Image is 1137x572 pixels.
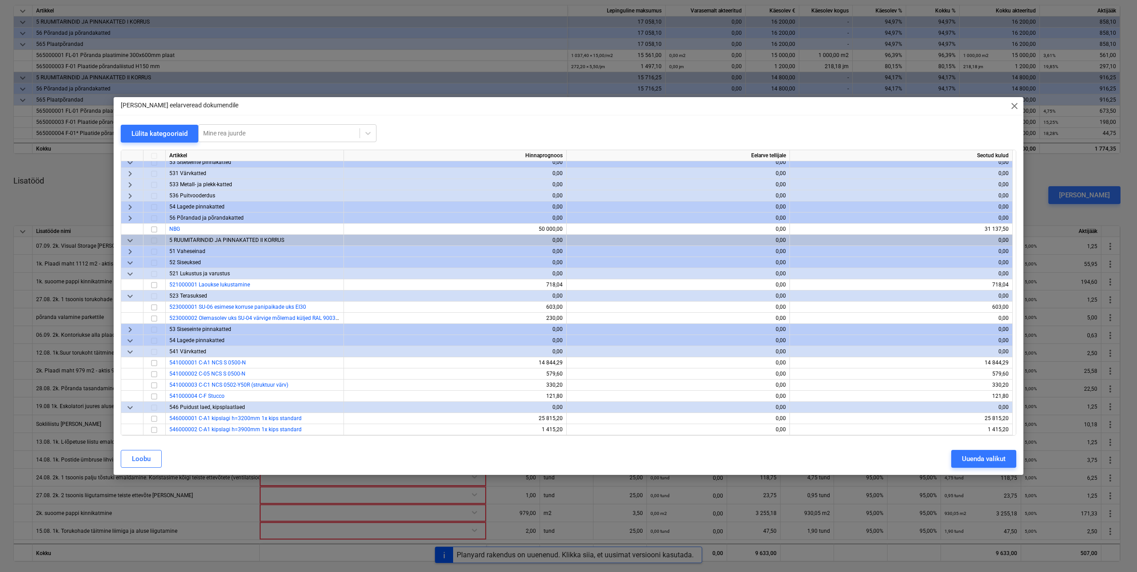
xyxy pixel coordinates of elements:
div: 0,00 [348,179,563,190]
div: 0,00 [348,157,563,168]
div: 50 000,00 [348,224,563,235]
div: 0,00 [570,391,786,402]
div: 0,00 [348,290,563,302]
span: 5 RUUMITARINDID JA PINNAKATTED II KORRUS [169,237,284,243]
div: 0,00 [793,335,1009,346]
span: keyboard_arrow_right [125,168,135,179]
span: 54 Lagede pinnakatted [169,204,225,210]
span: keyboard_arrow_down [125,235,135,246]
span: 541000001 C-A1 NCS S 0500-N [169,360,246,366]
a: 523000001 SU-06 esimese korruse panipaikade uks EI30 [169,304,306,310]
a: 541000003 C-C1 NCS 0502-Y50R (struktuur värv) [169,382,288,388]
span: 541 Värvkatted [169,348,206,355]
div: 0,00 [570,313,786,324]
span: keyboard_arrow_right [125,180,135,190]
div: 0,00 [348,268,563,279]
div: 603,00 [348,302,563,313]
div: 0,00 [570,402,786,413]
a: 523000002 Olemasolev uks SU-04 värvige mõlemad küljed RAL 9003 + 1,5mm roostevabast terasest leht... [169,315,487,321]
div: 718,04 [793,279,1009,290]
span: 546 Puidust laed, kipsplaatlaed [169,404,245,410]
button: Loobu [121,450,162,468]
span: 521 Lukustus ja varustus [169,270,230,277]
div: 25 815,20 [348,413,563,424]
span: keyboard_arrow_right [125,246,135,257]
div: 1 415,20 [793,424,1009,435]
div: 230,00 [348,313,563,324]
div: 0,00 [793,402,1009,413]
div: 0,00 [793,190,1009,201]
span: 52 Siseuksed [169,259,201,266]
div: 0,00 [570,268,786,279]
div: 0,00 [570,246,786,257]
div: 0,00 [570,335,786,346]
div: 14 844,29 [348,357,563,368]
div: 121,80 [348,391,563,402]
div: 579,60 [348,368,563,380]
div: 0,00 [348,212,563,224]
span: 523 Terasuksed [169,293,207,299]
div: 0,00 [793,313,1009,324]
span: 531 Värvkatted [169,170,206,176]
div: 330,20 [793,380,1009,391]
div: 0,00 [348,235,563,246]
a: 541000004 C-F Stucco [169,393,225,399]
span: keyboard_arrow_down [125,269,135,279]
div: 0,00 [570,302,786,313]
span: keyboard_arrow_right [125,191,135,201]
div: Hinnaprognoos [344,150,567,161]
a: 521000001 Laoukse lukustamine [169,282,250,288]
a: 546000002 C-A1 kipslagi h=3900mm 1x kips standard [169,426,302,433]
div: 0,00 [793,268,1009,279]
div: 0,00 [570,212,786,224]
div: 718,04 [348,279,563,290]
span: keyboard_arrow_down [125,257,135,268]
span: 53 Siseseinte pinnakatted [169,159,231,165]
div: 0,00 [570,380,786,391]
div: 0,00 [570,157,786,168]
div: 0,00 [793,235,1009,246]
div: 0,00 [348,190,563,201]
div: 0,00 [348,246,563,257]
div: 0,00 [793,324,1009,335]
a: NBG [169,226,180,232]
div: 0,00 [570,424,786,435]
div: 0,00 [793,246,1009,257]
div: 0,00 [793,290,1009,302]
span: 533 Metall- ja plekk-katted [169,181,232,188]
div: Uuenda valikut [962,453,1006,465]
span: 51 Vaheseinad [169,248,205,254]
div: 0,00 [570,224,786,235]
div: 0,00 [793,346,1009,357]
span: 541000002 C-05 NCS S 0500-N [169,371,245,377]
div: 0,00 [793,257,1009,268]
div: 0,00 [348,201,563,212]
span: close [1009,101,1020,111]
div: 579,60 [793,368,1009,380]
div: 25 815,20 [793,413,1009,424]
div: 0,00 [793,168,1009,179]
div: 121,80 [793,391,1009,402]
div: 0,00 [348,324,563,335]
div: Lülita kategooriaid [131,128,188,139]
span: keyboard_arrow_down [125,157,135,168]
span: 53 Siseseinte pinnakatted [169,326,231,332]
span: keyboard_arrow_right [125,213,135,224]
div: 0,00 [570,346,786,357]
div: 0,00 [348,335,563,346]
span: 54 Lagede pinnakatted [169,337,225,343]
div: Eelarve tellijale [567,150,790,161]
div: 0,00 [570,413,786,424]
div: 0,00 [570,190,786,201]
div: 0,00 [348,257,563,268]
div: 0,00 [570,324,786,335]
div: 0,00 [570,290,786,302]
div: 0,00 [793,179,1009,190]
div: 0,00 [570,179,786,190]
span: keyboard_arrow_down [125,402,135,413]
